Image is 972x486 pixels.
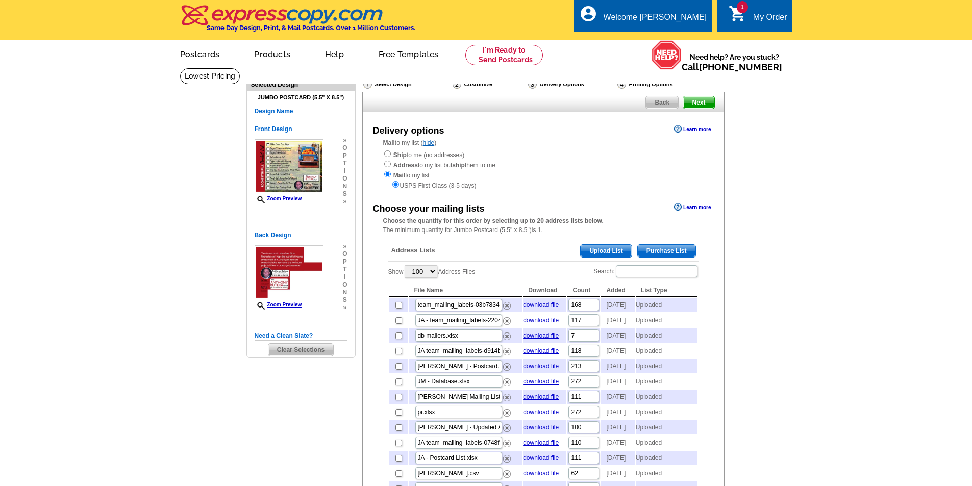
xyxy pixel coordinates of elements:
a: Postcards [164,41,236,65]
span: » [342,137,347,144]
span: p [342,258,347,266]
label: Search: [593,264,698,278]
img: small-thumb.jpg [255,245,324,299]
td: Uploaded [636,313,697,327]
a: download file [523,301,559,309]
img: delete.png [503,424,511,432]
a: download file [523,363,559,370]
img: delete.png [503,363,511,371]
strong: Mail [393,172,405,179]
div: USPS First Class (3-5 days) [383,180,704,190]
a: download file [523,332,559,339]
span: o [342,281,347,289]
a: Zoom Preview [255,302,302,308]
strong: Address [393,162,418,169]
h5: Front Design [255,124,347,134]
a: Remove this list [503,392,511,399]
span: Need help? Are you stuck? [682,52,787,72]
h5: Need a Clean Slate? [255,331,347,341]
span: Address Lists [391,246,435,255]
td: [DATE] [601,359,634,373]
select: ShowAddress Files [405,265,437,278]
img: delete.png [503,302,511,310]
img: delete.png [503,394,511,401]
td: Uploaded [636,374,697,389]
span: i [342,167,347,175]
span: » [342,198,347,206]
a: hide [423,139,435,146]
td: Uploaded [636,405,697,419]
a: 1 shopping_cart My Order [729,11,787,24]
td: [DATE] [601,298,634,312]
td: Uploaded [636,466,697,480]
span: » [342,243,347,250]
span: i [342,273,347,281]
a: Remove this list [503,361,511,368]
th: Added [601,284,634,297]
span: » [342,304,347,312]
span: Call [682,62,782,72]
label: Show Address Files [388,264,476,279]
a: Remove this list [503,346,511,353]
div: to my list ( ) [363,138,724,190]
a: download file [523,317,559,324]
iframe: LiveChat chat widget [829,454,972,486]
h4: Jumbo Postcard (5.5" x 8.5") [255,94,347,101]
td: [DATE] [601,374,634,389]
a: download file [523,454,559,462]
a: download file [523,347,559,354]
td: Uploaded [636,359,697,373]
td: [DATE] [601,466,634,480]
td: Uploaded [636,328,697,343]
span: o [342,175,347,183]
img: Printing Options & Summary [617,80,626,89]
img: delete.png [503,378,511,386]
a: [PHONE_NUMBER] [699,62,782,72]
div: Welcome [PERSON_NAME] [604,13,707,27]
a: Back [645,96,679,109]
i: account_circle [579,5,597,23]
img: delete.png [503,440,511,447]
a: Free Templates [362,41,455,65]
td: Uploaded [636,436,697,450]
a: download file [523,393,559,400]
span: o [342,144,347,152]
td: [DATE] [601,436,634,450]
strong: ship [452,162,465,169]
span: 1 [737,1,748,13]
a: Remove this list [503,422,511,429]
a: Products [238,41,307,65]
div: Selected Design [247,80,355,89]
span: Clear Selections [268,344,333,356]
span: o [342,250,347,258]
div: My Order [753,13,787,27]
td: [DATE] [601,420,634,434]
a: Help [309,41,360,65]
td: Uploaded [636,344,697,358]
h5: Back Design [255,231,347,240]
span: s [342,190,347,198]
div: The minimum quantity for Jumbo Postcard (5.5" x 8.5")is 1. [363,216,724,235]
strong: Ship [393,151,407,159]
td: [DATE] [601,328,634,343]
img: Customize [453,80,461,89]
span: t [342,160,347,167]
a: Remove this list [503,468,511,475]
span: Next [683,96,714,109]
div: Choose your mailing lists [373,202,485,216]
td: [DATE] [601,390,634,404]
span: s [342,296,347,304]
td: [DATE] [601,313,634,327]
div: Delivery options [373,124,444,138]
td: [DATE] [601,405,634,419]
img: help [652,40,682,70]
a: Learn more [674,203,711,211]
div: Delivery Options [527,79,616,92]
td: Uploaded [636,451,697,465]
strong: Choose the quantity for this order by selecting up to 20 address lists below. [383,217,604,224]
a: Same Day Design, Print, & Mail Postcards. Over 1 Million Customers. [180,12,415,32]
td: Uploaded [636,298,697,312]
strong: Mail [383,139,395,146]
td: Uploaded [636,420,697,434]
th: Download [523,284,566,297]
